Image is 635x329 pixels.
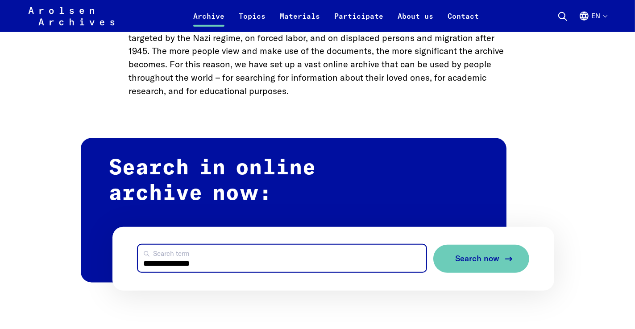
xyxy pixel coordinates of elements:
nav: Primary [186,5,486,27]
button: Search now [433,245,529,273]
a: Archive [186,11,232,32]
a: About us [390,11,440,32]
span: Search now [456,254,500,263]
a: Topics [232,11,273,32]
button: English, language selection [579,11,607,32]
a: Contact [440,11,486,32]
h2: Search in online archive now: [81,138,506,283]
a: Materials [273,11,327,32]
a: Participate [327,11,390,32]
